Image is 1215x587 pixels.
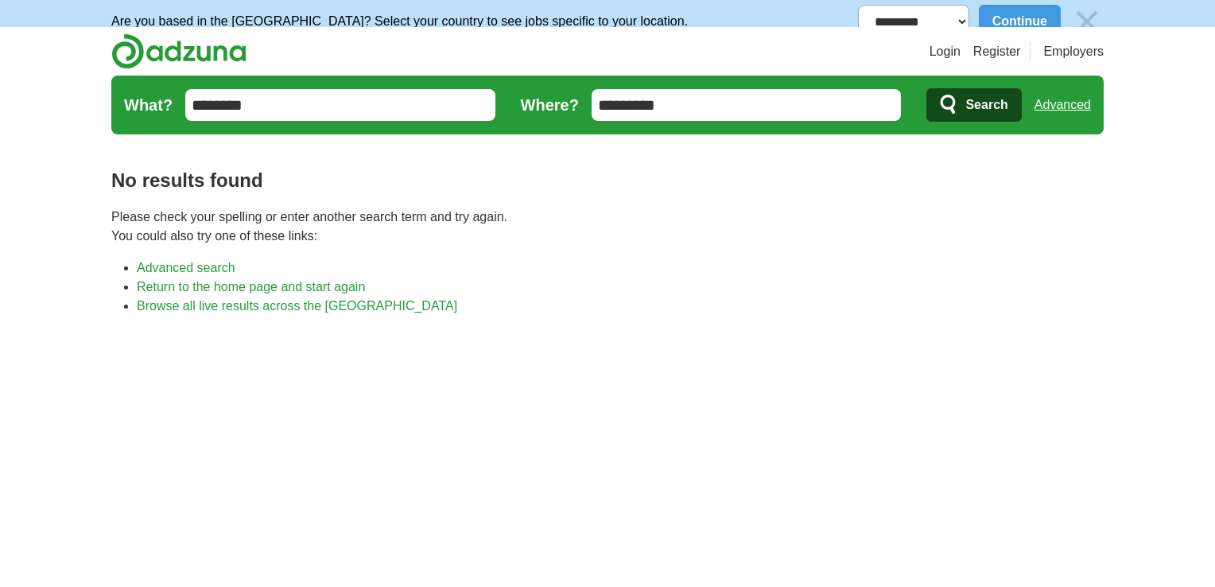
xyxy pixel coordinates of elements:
a: Advanced [1034,89,1091,121]
a: Browse all live results across the [GEOGRAPHIC_DATA] [137,299,457,313]
a: Login [930,42,961,61]
img: Adzuna logo [111,33,246,69]
h1: No results found [111,166,1104,195]
img: icon_close_no_bg.svg [1070,5,1104,38]
p: Are you based in the [GEOGRAPHIC_DATA]? Select your country to see jobs specific to your location. [111,12,688,31]
a: Register [973,42,1021,61]
p: Please check your spelling or enter another search term and try again. You could also try one of ... [111,208,1104,246]
button: Search [926,88,1021,122]
a: Advanced search [137,261,235,274]
a: Return to the home page and start again [137,280,365,293]
a: Employers [1043,42,1104,61]
span: Search [965,89,1007,121]
button: Continue [979,5,1061,38]
label: Where? [521,93,579,117]
label: What? [124,93,173,117]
